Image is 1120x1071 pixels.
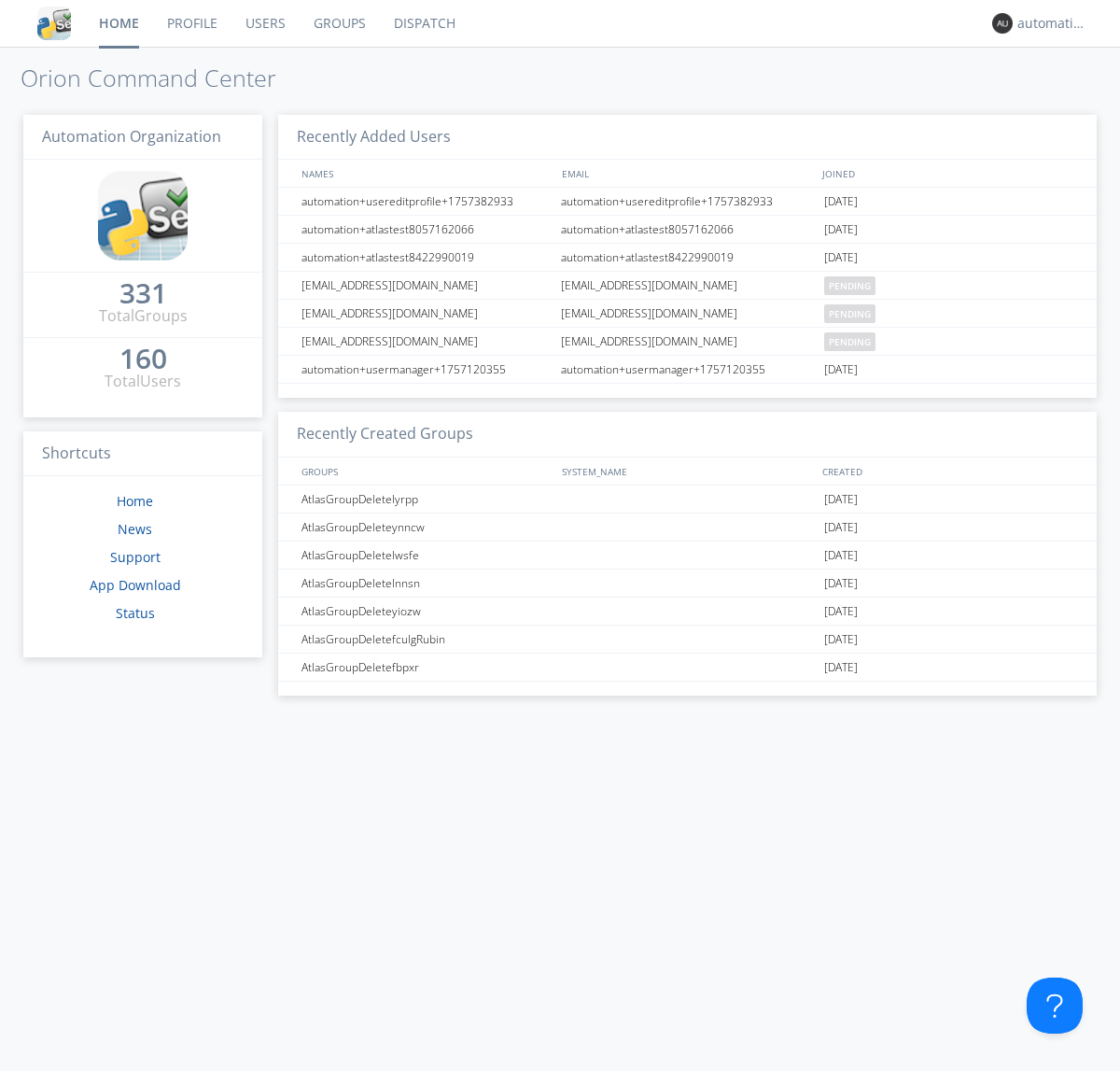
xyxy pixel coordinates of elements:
div: [EMAIL_ADDRESS][DOMAIN_NAME] [297,328,555,355]
div: automation+usereditprofile+1757382933 [556,188,819,215]
div: JOINED [818,160,1079,187]
a: AtlasGroupDeletelyrpp[DATE] [278,486,1097,514]
div: 331 [119,284,167,303]
div: AtlasGroupDeleteynncw [297,514,555,541]
span: [DATE] [824,486,858,514]
span: Automation Organization [42,126,221,147]
div: Total Users [105,371,181,392]
div: AtlasGroupDeletelwsfe [297,542,555,569]
a: AtlasGroupDeleteynncw[DATE] [278,514,1097,542]
span: [DATE] [824,654,858,682]
div: automation+usermanager+1757120355 [297,356,555,383]
div: NAMES [297,160,553,187]
div: AtlasGroupDeletefbpxr [297,654,555,681]
a: AtlasGroupDeletelnnsn[DATE] [278,570,1097,598]
span: [DATE] [824,188,858,216]
h3: Recently Created Groups [278,412,1097,458]
a: Home [117,492,153,510]
div: automation+usermanager+1757120355 [556,356,819,383]
div: automation+atlas0035 [1017,14,1087,33]
a: AtlasGroupDeletefbpxr[DATE] [278,654,1097,682]
div: [EMAIL_ADDRESS][DOMAIN_NAME] [556,272,819,299]
a: 331 [119,284,167,305]
a: Status [116,604,155,622]
div: AtlasGroupDeletelyrpp [297,486,555,513]
span: [DATE] [824,356,858,384]
div: GROUPS [297,458,553,485]
a: [EMAIL_ADDRESS][DOMAIN_NAME][EMAIL_ADDRESS][DOMAIN_NAME]pending [278,328,1097,356]
a: automation+atlastest8057162066automation+atlastest8057162066[DATE] [278,216,1097,244]
a: 160 [119,349,167,371]
a: App Download [90,576,181,594]
div: AtlasGroupDeleteyiozw [297,598,555,625]
img: cddb5a64eb264b2086981ab96f4c1ba7 [98,171,188,261]
a: [EMAIL_ADDRESS][DOMAIN_NAME][EMAIL_ADDRESS][DOMAIN_NAME]pending [278,272,1097,300]
a: automation+atlastest8422990019automation+atlastest8422990019[DATE] [278,244,1097,272]
a: News [118,520,152,538]
div: [EMAIL_ADDRESS][DOMAIN_NAME] [556,300,819,327]
img: cddb5a64eb264b2086981ab96f4c1ba7 [37,7,71,40]
iframe: Toggle Customer Support [1027,978,1083,1034]
span: pending [824,276,875,295]
div: automation+atlastest8057162066 [556,216,819,243]
div: automation+atlastest8422990019 [297,244,555,271]
div: automation+usereditprofile+1757382933 [297,188,555,215]
div: automation+atlastest8422990019 [556,244,819,271]
span: [DATE] [824,216,858,244]
a: AtlasGroupDeletefculgRubin[DATE] [278,626,1097,654]
div: SYSTEM_NAME [557,458,818,485]
span: [DATE] [824,598,858,626]
div: [EMAIL_ADDRESS][DOMAIN_NAME] [556,328,819,355]
div: [EMAIL_ADDRESS][DOMAIN_NAME] [297,300,555,327]
a: automation+usermanager+1757120355automation+usermanager+1757120355[DATE] [278,356,1097,384]
img: 373638.png [992,13,1013,34]
span: [DATE] [824,626,858,654]
a: Support [110,548,161,566]
div: Total Groups [99,305,188,327]
a: AtlasGroupDeleteyiozw[DATE] [278,598,1097,626]
span: pending [824,332,875,351]
div: 160 [119,349,167,368]
span: [DATE] [824,542,858,570]
span: [DATE] [824,514,858,542]
span: [DATE] [824,244,858,272]
span: [DATE] [824,570,858,598]
div: AtlasGroupDeletefculgRubin [297,626,555,653]
h3: Recently Added Users [278,115,1097,161]
span: pending [824,304,875,323]
a: [EMAIL_ADDRESS][DOMAIN_NAME][EMAIL_ADDRESS][DOMAIN_NAME]pending [278,300,1097,328]
div: [EMAIL_ADDRESS][DOMAIN_NAME] [297,272,555,299]
div: automation+atlastest8057162066 [297,216,555,243]
div: CREATED [818,458,1079,485]
h3: Shortcuts [23,431,262,477]
div: AtlasGroupDeletelnnsn [297,570,555,597]
a: automation+usereditprofile+1757382933automation+usereditprofile+1757382933[DATE] [278,188,1097,216]
div: EMAIL [557,160,818,187]
a: AtlasGroupDeletelwsfe[DATE] [278,542,1097,570]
